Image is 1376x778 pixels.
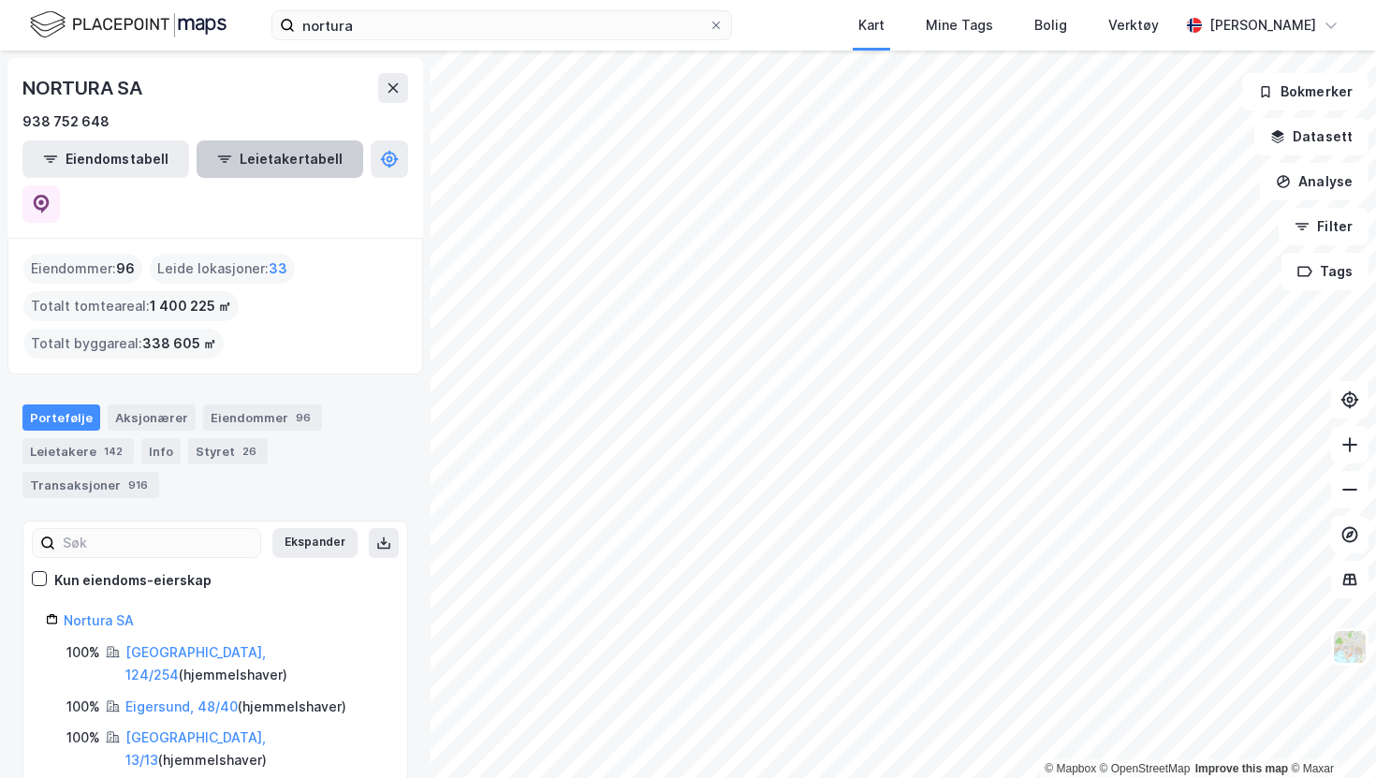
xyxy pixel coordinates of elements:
[108,404,196,431] div: Aksjonærer
[1282,688,1376,778] iframe: Chat Widget
[125,641,385,686] div: ( hjemmelshaver )
[188,438,268,464] div: Styret
[150,295,231,317] span: 1 400 225 ㎡
[292,408,315,427] div: 96
[142,332,216,355] span: 338 605 ㎡
[30,8,227,41] img: logo.f888ab2527a4732fd821a326f86c7f29.svg
[1260,163,1369,200] button: Analyse
[858,14,885,37] div: Kart
[125,698,238,714] a: Eigersund, 48/40
[1209,14,1316,37] div: [PERSON_NAME]
[1332,629,1368,665] img: Z
[150,254,295,284] div: Leide lokasjoner :
[22,110,110,133] div: 938 752 648
[926,14,993,37] div: Mine Tags
[1108,14,1159,37] div: Verktøy
[23,291,239,321] div: Totalt tomteareal :
[66,727,100,749] div: 100%
[22,438,134,464] div: Leietakere
[23,329,224,359] div: Totalt byggareal :
[55,529,260,557] input: Søk
[141,438,181,464] div: Info
[22,472,159,498] div: Transaksjoner
[125,644,266,683] a: [GEOGRAPHIC_DATA], 124/254
[295,11,709,39] input: Søk på adresse, matrikkel, gårdeiere, leietakere eller personer
[1279,208,1369,245] button: Filter
[1034,14,1067,37] div: Bolig
[100,442,126,461] div: 142
[125,696,346,718] div: ( hjemmelshaver )
[1100,762,1191,775] a: OpenStreetMap
[239,442,260,461] div: 26
[125,727,385,771] div: ( hjemmelshaver )
[272,528,358,558] button: Ekspander
[54,569,212,592] div: Kun eiendoms-eierskap
[22,140,189,178] button: Eiendomstabell
[1254,118,1369,155] button: Datasett
[125,729,266,768] a: [GEOGRAPHIC_DATA], 13/13
[269,257,287,280] span: 33
[1281,253,1369,290] button: Tags
[1282,688,1376,778] div: Kontrollprogram for chat
[124,476,152,494] div: 916
[1242,73,1369,110] button: Bokmerker
[22,404,100,431] div: Portefølje
[1195,762,1288,775] a: Improve this map
[203,404,322,431] div: Eiendommer
[197,140,363,178] button: Leietakertabell
[116,257,135,280] span: 96
[64,612,134,628] a: Nortura SA
[22,73,146,103] div: NORTURA SA
[1045,762,1096,775] a: Mapbox
[66,696,100,718] div: 100%
[66,641,100,664] div: 100%
[23,254,142,284] div: Eiendommer :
